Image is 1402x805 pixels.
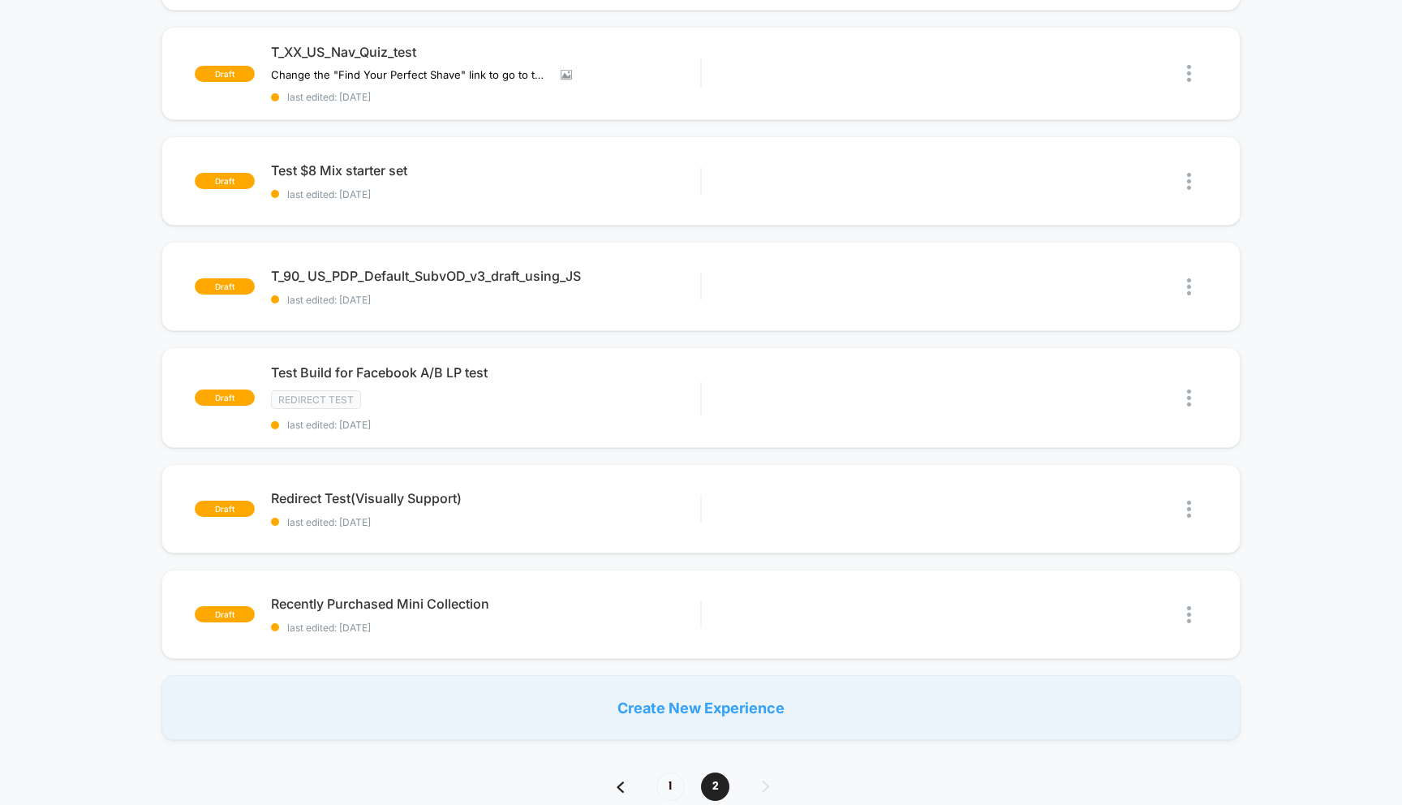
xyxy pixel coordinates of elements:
[195,390,255,406] span: draft
[656,773,685,801] span: 1
[195,501,255,517] span: draft
[271,490,701,506] span: Redirect Test(Visually Support)
[701,773,729,801] span: 2
[1187,390,1191,407] img: close
[271,622,701,634] span: last edited: [DATE]
[271,91,701,103] span: last edited: [DATE]
[195,66,255,82] span: draft
[1187,606,1191,623] img: close
[271,516,701,528] span: last edited: [DATE]
[271,364,701,381] span: Test Build for Facebook A/B LP test
[271,44,701,60] span: T_XX_US_Nav_Quiz_test
[271,162,701,179] span: Test $8 Mix starter set
[195,606,255,622] span: draft
[271,596,701,612] span: Recently Purchased Mini Collection
[1187,65,1191,82] img: close
[1187,501,1191,518] img: close
[161,675,1241,740] div: Create New Experience
[271,188,701,200] span: last edited: [DATE]
[195,173,255,189] span: draft
[271,268,701,284] span: T_90_ US_PDP_Default_SubvOD_v3_draft_using_JS
[195,278,255,295] span: draft
[617,781,624,793] img: pagination back
[271,294,701,306] span: last edited: [DATE]
[271,68,548,81] span: Change the "Find Your Perfect Shave" link to go to the new build-your-starter-set quiz. Measure c...
[271,419,701,431] span: last edited: [DATE]
[1187,278,1191,295] img: close
[271,390,361,409] span: Redirect Test
[1187,173,1191,190] img: close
